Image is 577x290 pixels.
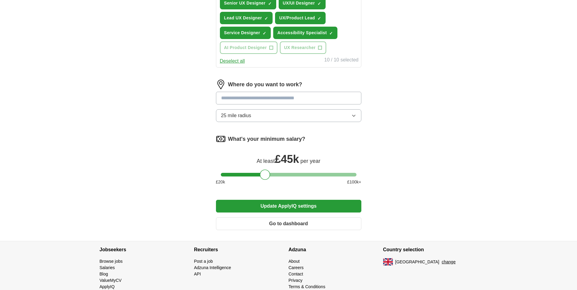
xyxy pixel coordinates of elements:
[194,272,201,276] a: API
[263,31,266,36] span: ✓
[224,15,262,21] span: Lead UX Designer
[228,135,305,143] label: What's your minimum salary?
[264,16,268,21] span: ✓
[216,80,226,89] img: location.png
[442,259,456,265] button: change
[194,265,231,270] a: Adzuna Intelligence
[100,284,115,289] a: ApplyIQ
[216,109,361,122] button: 25 mile radius
[275,153,299,165] span: £ 45k
[216,217,361,230] button: Go to dashboard
[284,44,316,51] span: UX Researcher
[395,259,439,265] span: [GEOGRAPHIC_DATA]
[221,112,251,119] span: 25 mile radius
[224,30,260,36] span: Service Designer
[268,1,272,6] span: ✓
[317,16,321,21] span: ✓
[220,41,277,54] button: AI Product Designer
[275,12,326,24] button: UX/Product Lead✓
[228,81,302,89] label: Where do you want to work?
[224,44,267,51] span: AI Product Designer
[289,278,303,283] a: Privacy
[100,259,123,264] a: Browse jobs
[280,41,326,54] button: UX Researcher
[317,1,321,6] span: ✓
[220,58,245,65] button: Deselect all
[329,31,333,36] span: ✓
[257,158,275,164] span: At least
[273,27,337,39] button: Accessibility Specialist✓
[100,272,108,276] a: Blog
[194,259,213,264] a: Post a job
[100,265,115,270] a: Salaries
[277,30,327,36] span: Accessibility Specialist
[347,179,361,185] span: £ 100 k+
[289,272,303,276] a: Contact
[220,27,271,39] button: Service Designer✓
[324,56,359,65] div: 10 / 10 selected
[100,278,122,283] a: ValueMyCV
[216,200,361,213] button: Update ApplyIQ settings
[300,158,320,164] span: per year
[383,258,393,265] img: UK flag
[383,241,478,258] h4: Country selection
[279,15,315,21] span: UX/Product Lead
[220,12,273,24] button: Lead UX Designer✓
[289,259,300,264] a: About
[289,265,304,270] a: Careers
[216,134,226,144] img: salary.png
[216,179,225,185] span: £ 20 k
[289,284,325,289] a: Terms & Conditions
